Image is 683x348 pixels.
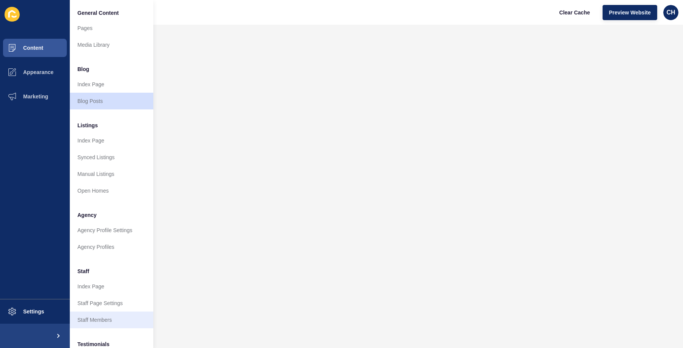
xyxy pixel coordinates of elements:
[77,9,119,17] span: General Content
[77,340,110,348] span: Testimonials
[70,149,153,166] a: Synced Listings
[77,122,98,129] span: Listings
[77,65,89,73] span: Blog
[77,211,97,219] span: Agency
[603,5,657,20] button: Preview Website
[70,312,153,328] a: Staff Members
[70,93,153,109] a: Blog Posts
[70,222,153,239] a: Agency Profile Settings
[70,239,153,255] a: Agency Profiles
[70,76,153,93] a: Index Page
[70,278,153,295] a: Index Page
[666,9,675,16] span: CH
[70,295,153,312] a: Staff Page Settings
[553,5,596,20] button: Clear Cache
[70,36,153,53] a: Media Library
[70,132,153,149] a: Index Page
[70,166,153,182] a: Manual Listings
[70,182,153,199] a: Open Homes
[70,20,153,36] a: Pages
[609,9,651,16] span: Preview Website
[77,267,89,275] span: Staff
[559,9,590,16] span: Clear Cache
